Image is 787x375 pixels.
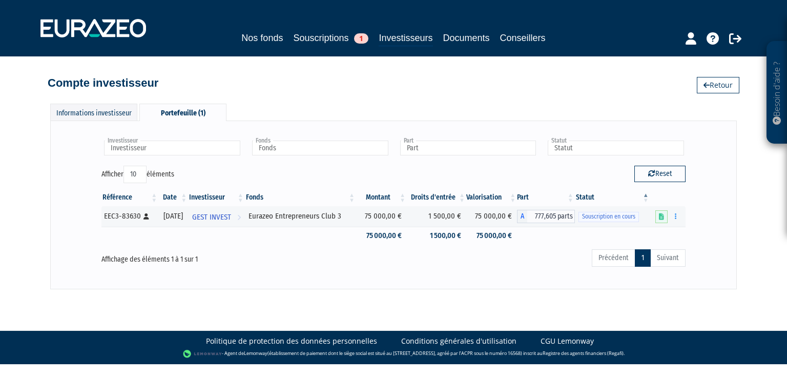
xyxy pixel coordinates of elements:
p: Besoin d'aide ? [771,47,783,139]
div: - Agent de (établissement de paiement dont le siège social est situé au [STREET_ADDRESS], agréé p... [10,349,777,359]
img: logo-lemonway.png [183,349,222,359]
td: 75 000,00 € [356,206,407,227]
th: Fonds: activer pour trier la colonne par ordre croissant [245,189,356,206]
td: 75 000,00 € [466,206,517,227]
a: Politique de protection des données personnelles [206,336,377,346]
label: Afficher éléments [101,166,174,183]
a: Conseillers [500,31,546,45]
a: Nos fonds [241,31,283,45]
a: 1 [635,249,651,267]
th: Part: activer pour trier la colonne par ordre croissant [517,189,575,206]
td: 1 500,00 € [407,206,466,227]
span: Souscription en cours [578,212,639,222]
th: Statut : activer pour trier la colonne par ordre d&eacute;croissant [575,189,650,206]
img: 1732889491-logotype_eurazeo_blanc_rvb.png [40,19,146,37]
a: Conditions générales d'utilisation [401,336,516,346]
th: Valorisation: activer pour trier la colonne par ordre croissant [466,189,517,206]
span: 1 [354,33,368,44]
a: Documents [443,31,490,45]
a: CGU Lemonway [541,336,594,346]
th: Montant: activer pour trier la colonne par ordre croissant [356,189,407,206]
a: GEST INVEST [188,206,244,227]
div: Affichage des éléments 1 à 1 sur 1 [101,248,336,265]
div: Eurazeo Entrepreneurs Club 3 [248,211,353,222]
span: A [517,210,527,223]
td: 75 000,00 € [466,227,517,245]
a: Retour [697,77,739,93]
div: A - Eurazeo Entrepreneurs Club 3 [517,210,575,223]
button: Reset [634,166,686,182]
select: Afficheréléments [123,166,147,183]
th: Investisseur: activer pour trier la colonne par ordre croissant [188,189,244,206]
div: [DATE] [162,211,184,222]
span: 777,605 parts [527,210,575,223]
i: Voir l'investisseur [237,208,241,227]
th: Référence : activer pour trier la colonne par ordre croissant [101,189,158,206]
a: Souscriptions1 [293,31,368,45]
a: Investisseurs [379,31,432,47]
td: 75 000,00 € [356,227,407,245]
div: Informations investisseur [50,104,137,121]
a: Lemonway [244,350,267,357]
a: Registre des agents financiers (Regafi) [543,350,624,357]
i: [Français] Personne physique [143,213,149,220]
div: Portefeuille (1) [139,104,226,121]
h4: Compte investisseur [48,77,158,89]
div: EEC3-83630 [104,211,155,222]
th: Droits d'entrée: activer pour trier la colonne par ordre croissant [407,189,466,206]
td: 1 500,00 € [407,227,466,245]
span: GEST INVEST [192,208,231,227]
th: Date: activer pour trier la colonne par ordre croissant [158,189,188,206]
